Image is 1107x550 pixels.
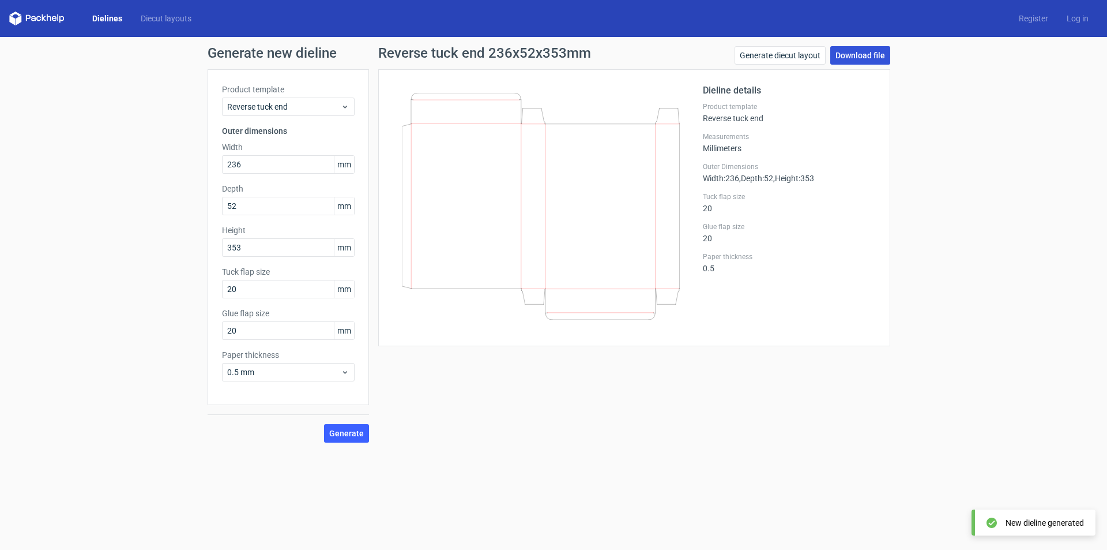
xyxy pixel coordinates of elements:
span: mm [334,322,354,339]
h3: Outer dimensions [222,125,355,137]
a: Register [1010,13,1057,24]
label: Tuck flap size [703,192,876,201]
a: Dielines [83,13,131,24]
span: mm [334,156,354,173]
a: Download file [830,46,890,65]
label: Width [222,141,355,153]
span: Width : 236 [703,174,739,183]
div: 20 [703,192,876,213]
label: Glue flap size [222,308,355,319]
a: Generate diecut layout [735,46,826,65]
a: Log in [1057,13,1098,24]
button: Generate [324,424,369,443]
label: Outer Dimensions [703,162,876,171]
label: Measurements [703,132,876,141]
label: Glue flap size [703,222,876,231]
label: Product template [222,84,355,95]
h1: Generate new dieline [208,46,899,60]
span: Reverse tuck end [227,101,341,113]
div: Reverse tuck end [703,102,876,123]
span: , Depth : 52 [739,174,773,183]
a: Diecut layouts [131,13,201,24]
h1: Reverse tuck end 236x52x353mm [378,46,591,60]
div: 0.5 [703,252,876,273]
div: 20 [703,222,876,243]
span: mm [334,280,354,298]
label: Paper thickness [703,252,876,261]
label: Product template [703,102,876,111]
label: Depth [222,183,355,194]
span: , Height : 353 [773,174,814,183]
span: Generate [329,429,364,437]
label: Height [222,225,355,236]
span: 0.5 mm [227,366,341,378]
div: New dieline generated [1006,517,1084,529]
label: Tuck flap size [222,266,355,278]
span: mm [334,239,354,256]
h2: Dieline details [703,84,876,98]
span: mm [334,197,354,215]
div: Millimeters [703,132,876,153]
label: Paper thickness [222,349,355,361]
